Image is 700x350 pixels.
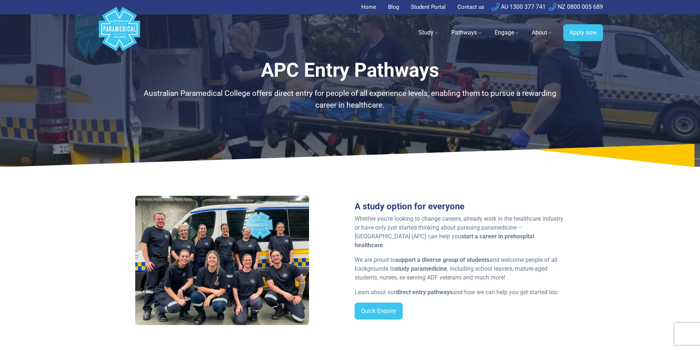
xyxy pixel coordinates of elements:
a: Australian Paramedical College [97,14,141,51]
a: Quick Enquiry [355,303,403,320]
p: We are proud to and welcome people of all backgrounds to , including school leavers, mature-aged ... [355,256,565,282]
strong: direct entry pathways [396,289,453,296]
h1: APC Entry Pathways [135,59,565,82]
a: Study [414,22,444,43]
a: Pathways [447,22,487,43]
a: About [527,22,557,43]
h3: A study option for everyone [355,201,565,212]
p: Learn about our and how we can help you get started too. [355,288,565,297]
strong: support a diverse group of students [395,256,489,263]
a: NZ 0800 005 689 [549,3,603,10]
p: Australian Paramedical College offers direct entry for people of all experience levels, enabling ... [135,88,565,111]
p: Whether you’re looking to change careers, already work in the healthcare industry or have only ju... [355,214,565,250]
a: Apply now [563,24,603,41]
strong: study paramedicine [395,265,447,272]
a: Engage [490,22,524,43]
a: AU 1300 377 741 [492,3,546,10]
